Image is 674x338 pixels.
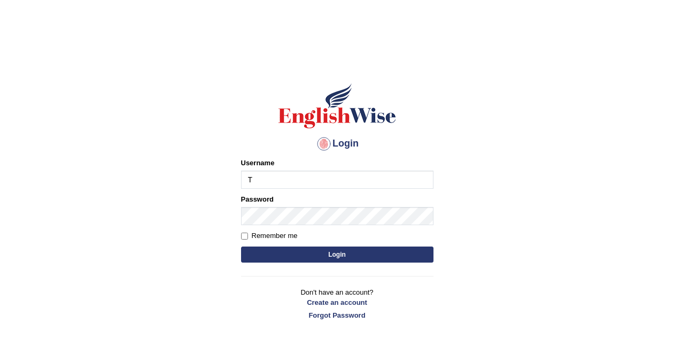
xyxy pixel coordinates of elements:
button: Login [241,247,433,263]
h4: Login [241,135,433,152]
label: Remember me [241,231,298,241]
input: Remember me [241,233,248,240]
img: Logo of English Wise sign in for intelligent practice with AI [276,82,398,130]
label: Username [241,158,275,168]
a: Forgot Password [241,310,433,320]
a: Create an account [241,297,433,308]
label: Password [241,194,274,204]
p: Don't have an account? [241,287,433,320]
